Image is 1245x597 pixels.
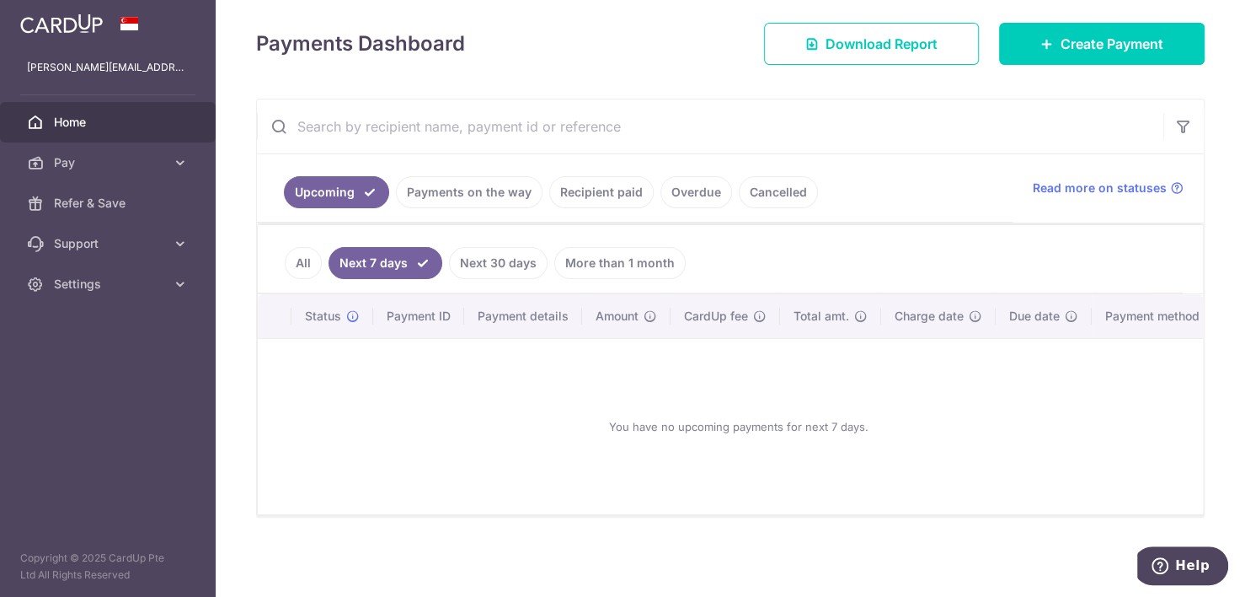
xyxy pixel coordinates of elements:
[554,247,686,279] a: More than 1 month
[257,99,1163,153] input: Search by recipient name, payment id or reference
[739,176,818,208] a: Cancelled
[1061,34,1163,54] span: Create Payment
[285,247,322,279] a: All
[373,294,464,338] th: Payment ID
[999,23,1205,65] a: Create Payment
[54,276,165,293] span: Settings
[329,247,442,279] a: Next 7 days
[305,308,341,325] span: Status
[20,13,103,34] img: CardUp
[278,352,1200,501] div: You have no upcoming payments for next 7 days.
[826,34,938,54] span: Download Report
[54,154,165,171] span: Pay
[793,308,849,325] span: Total amt.
[449,247,548,279] a: Next 30 days
[54,235,165,252] span: Support
[895,308,964,325] span: Charge date
[284,176,389,208] a: Upcoming
[1033,180,1184,196] a: Read more on statuses
[1092,294,1220,338] th: Payment method
[54,195,165,212] span: Refer & Save
[256,29,465,59] h4: Payments Dashboard
[764,23,979,65] a: Download Report
[1137,546,1228,589] iframe: Opens a widget where you can find more information
[549,176,654,208] a: Recipient paid
[54,114,165,131] span: Home
[684,308,748,325] span: CardUp fee
[464,294,582,338] th: Payment details
[27,59,189,76] p: [PERSON_NAME][EMAIL_ADDRESS][PERSON_NAME][DOMAIN_NAME]
[1009,308,1060,325] span: Due date
[1033,180,1167,196] span: Read more on statuses
[396,176,542,208] a: Payments on the way
[660,176,732,208] a: Overdue
[596,308,639,325] span: Amount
